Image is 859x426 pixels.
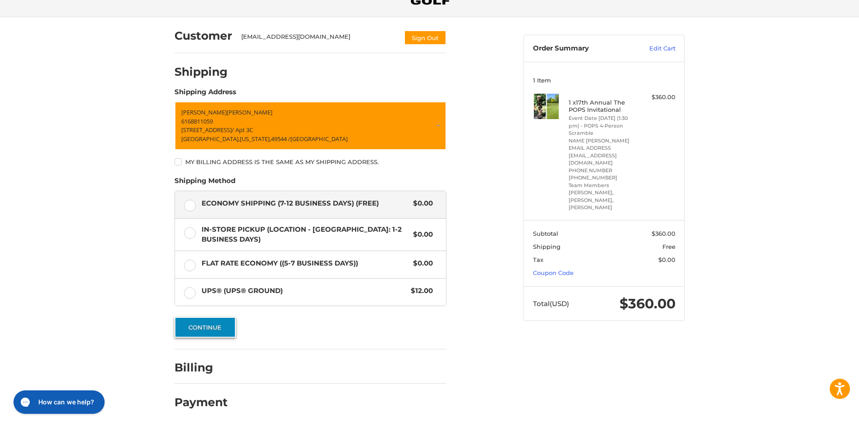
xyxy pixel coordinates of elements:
div: $360.00 [640,93,675,102]
button: Continue [175,317,236,338]
a: Coupon Code [533,269,574,276]
span: [GEOGRAPHIC_DATA], [181,135,240,143]
span: Tax [533,256,543,263]
li: EMAIL ADDRESS [EMAIL_ADDRESS][DOMAIN_NAME] [569,144,638,167]
span: [US_STATE], [240,135,271,143]
span: 49544 / [271,135,290,143]
h2: Billing [175,361,227,375]
span: Shipping [533,243,560,250]
span: [PERSON_NAME] [227,108,272,116]
span: [PERSON_NAME] [181,108,227,116]
h3: Order Summary [533,44,630,53]
span: / Apt 3C [232,126,253,134]
label: My billing address is the same as my shipping address. [175,158,446,165]
li: PHONE NUMBER [PHONE_NUMBER] [569,167,638,182]
span: UPS® (UPS® Ground) [202,286,407,296]
span: Total (USD) [533,299,569,308]
span: $0.00 [409,229,433,240]
iframe: Google Customer Reviews [785,402,859,426]
span: $360.00 [652,230,675,237]
li: Team Members [PERSON_NAME], [PERSON_NAME], [PERSON_NAME] [569,182,638,211]
span: [STREET_ADDRESS] [181,126,232,134]
span: $0.00 [658,256,675,263]
div: [EMAIL_ADDRESS][DOMAIN_NAME] [241,32,395,45]
h2: Payment [175,395,228,409]
span: $0.00 [409,258,433,269]
h2: Customer [175,29,232,43]
li: Event Date [DATE] (1:30 pm) - POPS 4-Person Scramble [569,115,638,137]
a: Edit Cart [630,44,675,53]
a: Enter or select a different address [175,101,446,150]
iframe: Gorgias live chat messenger [9,387,107,417]
span: [GEOGRAPHIC_DATA] [290,135,348,143]
span: $0.00 [409,198,433,209]
span: $360.00 [620,295,675,312]
span: Flat Rate Economy ((5-7 Business Days)) [202,258,409,269]
h4: 1 x 17th Annual The POPS Invitational [569,99,638,114]
span: In-Store Pickup (Location - [GEOGRAPHIC_DATA]: 1-2 BUSINESS DAYS) [202,224,409,245]
legend: Shipping Address [175,87,236,101]
span: Free [662,243,675,250]
span: $12.00 [406,286,433,296]
span: Economy Shipping (7-12 Business Days) (Free) [202,198,409,209]
h3: 1 Item [533,77,675,84]
button: Sign Out [404,30,446,45]
legend: Shipping Method [175,176,235,190]
span: Subtotal [533,230,558,237]
span: 6168811059 [181,117,213,125]
h2: Shipping [175,65,228,79]
li: NAME [PERSON_NAME] [569,137,638,145]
